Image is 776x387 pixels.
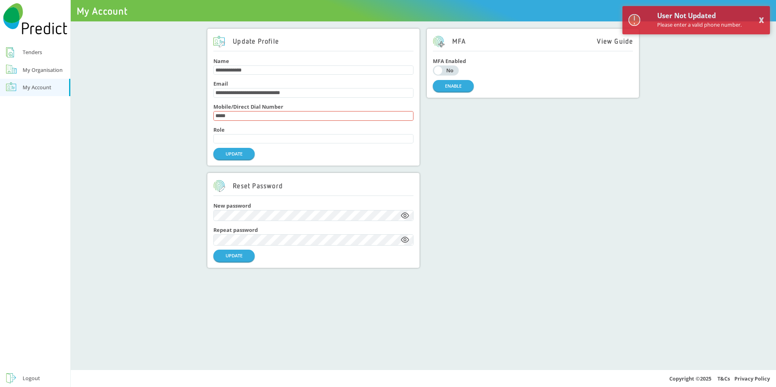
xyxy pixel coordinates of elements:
[213,180,283,192] h2: Reset Password
[23,373,40,383] div: Logout
[443,68,456,73] div: No
[213,127,413,133] h4: Role
[657,21,742,28] p: Please enter a valid phone number.
[433,65,459,76] button: YesNo
[23,65,63,75] div: My Organisation
[3,3,67,35] img: Predict Mobile
[213,227,413,233] h4: Repeat password
[734,375,770,382] a: Privacy Policy
[759,17,764,24] button: X
[213,203,413,209] h4: New password
[23,82,51,92] div: My Account
[213,81,413,87] h4: Email
[717,375,730,382] a: T&Cs
[433,80,474,92] button: ENABLE
[597,38,633,46] a: View Guide
[23,47,42,57] div: Tenders
[657,12,742,19] p: User Not Updated
[213,148,255,160] button: UPDATE
[213,104,413,110] h4: Mobile/Direct Dial Number
[433,58,633,64] h4: MFA Enabled
[213,250,255,261] button: UPDATE
[213,58,413,64] h4: Name
[213,36,279,48] h2: Update Profile
[433,36,466,48] h2: MFA
[71,370,776,387] div: Copyright © 2025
